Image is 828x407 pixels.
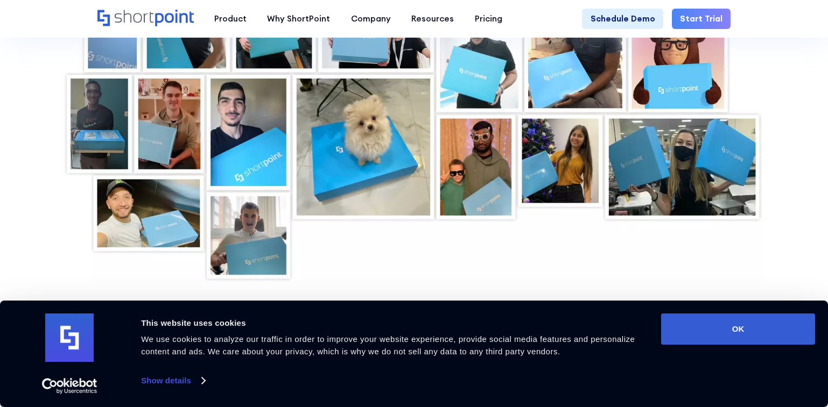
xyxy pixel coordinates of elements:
[582,9,663,29] a: Schedule Demo
[401,9,464,29] a: Resources
[97,10,194,27] a: Home
[351,12,391,25] div: Company
[661,313,815,345] button: OK
[267,12,330,25] div: Why ShortPoint
[141,334,635,356] span: We use cookies to analyze our traffic in order to improve your website experience, provide social...
[141,317,637,330] div: This website uses cookies
[23,378,117,394] a: Usercentrics Cookiebot - opens in a new window
[341,9,401,29] a: Company
[45,313,94,362] img: logo
[634,282,828,407] iframe: Chat Widget
[464,9,512,29] a: Pricing
[214,12,247,25] div: Product
[411,12,454,25] div: Resources
[475,12,502,25] div: Pricing
[672,9,731,29] a: Start Trial
[141,373,205,389] a: Show details
[257,9,340,29] a: Why ShortPoint
[204,9,257,29] a: Product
